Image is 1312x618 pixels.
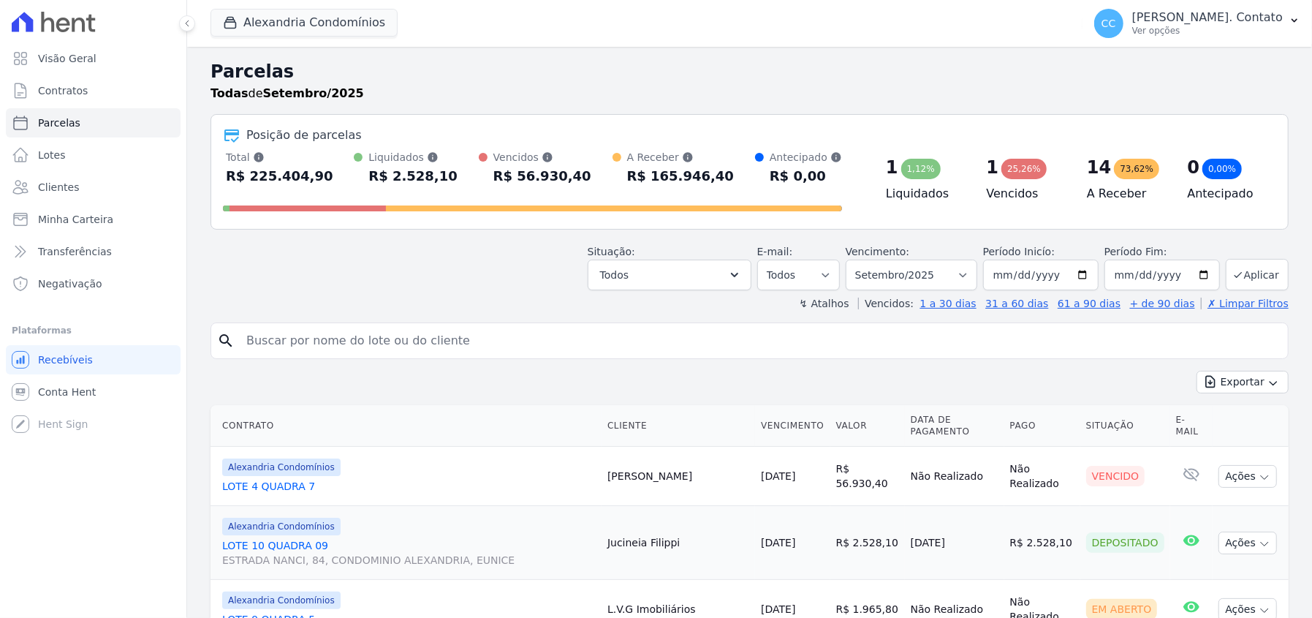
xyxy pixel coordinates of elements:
[6,345,181,374] a: Recebíveis
[1132,25,1283,37] p: Ver opções
[627,150,735,165] div: A Receber
[211,9,398,37] button: Alexandria Condomínios
[602,506,755,580] td: Jucineia Filippi
[493,165,591,188] div: R$ 56.930,40
[987,156,999,179] div: 1
[1058,298,1120,309] a: 61 a 90 dias
[1004,405,1080,447] th: Pago
[6,205,181,234] a: Minha Carteira
[38,212,113,227] span: Minha Carteira
[987,185,1064,203] h4: Vencidos
[1082,3,1312,44] button: CC [PERSON_NAME]. Contato Ver opções
[985,298,1048,309] a: 31 a 60 dias
[761,603,795,615] a: [DATE]
[1004,506,1080,580] td: R$ 2.528,10
[846,246,909,257] label: Vencimento:
[1004,447,1080,506] td: Não Realizado
[799,298,849,309] label: ↯ Atalhos
[1170,405,1213,447] th: E-mail
[770,150,842,165] div: Antecipado
[905,405,1004,447] th: Data de Pagamento
[6,108,181,137] a: Parcelas
[627,165,735,188] div: R$ 165.946,40
[858,298,914,309] label: Vencidos:
[1101,18,1116,29] span: CC
[1114,159,1159,179] div: 73,62%
[757,246,793,257] label: E-mail:
[222,538,596,568] a: LOTE 10 QUADRA 09ESTRADA NANCI, 84, CONDOMINIO ALEXANDRIA, EUNICE
[1104,244,1220,260] label: Período Fim:
[983,246,1055,257] label: Período Inicío:
[830,506,905,580] td: R$ 2.528,10
[38,148,66,162] span: Lotes
[588,260,751,290] button: Todos
[6,44,181,73] a: Visão Geral
[6,140,181,170] a: Lotes
[368,165,457,188] div: R$ 2.528,10
[905,506,1004,580] td: [DATE]
[211,405,602,447] th: Contrato
[1132,10,1283,25] p: [PERSON_NAME]. Contato
[226,165,333,188] div: R$ 225.404,90
[1130,298,1195,309] a: + de 90 dias
[1226,259,1289,290] button: Aplicar
[1197,371,1289,393] button: Exportar
[1086,532,1164,553] div: Depositado
[38,244,112,259] span: Transferências
[263,86,364,100] strong: Setembro/2025
[6,237,181,266] a: Transferências
[1218,465,1277,488] button: Ações
[493,150,591,165] div: Vencidos
[38,180,79,195] span: Clientes
[602,447,755,506] td: [PERSON_NAME]
[1218,532,1277,554] button: Ações
[368,150,457,165] div: Liquidados
[886,156,898,179] div: 1
[1188,185,1265,203] h4: Antecipado
[600,266,629,284] span: Todos
[830,405,905,447] th: Valor
[38,116,80,130] span: Parcelas
[217,332,235,350] i: search
[755,405,830,447] th: Vencimento
[6,76,181,105] a: Contratos
[222,479,596,494] a: LOTE 4 QUADRA 7
[1188,156,1200,179] div: 0
[38,51,96,66] span: Visão Geral
[761,537,795,549] a: [DATE]
[6,269,181,298] a: Negativação
[1201,298,1289,309] a: ✗ Limpar Filtros
[238,326,1282,355] input: Buscar por nome do lote ou do cliente
[1202,159,1242,179] div: 0,00%
[1001,159,1047,179] div: 25,26%
[830,447,905,506] td: R$ 56.930,40
[1087,156,1111,179] div: 14
[6,173,181,202] a: Clientes
[12,322,175,339] div: Plataformas
[901,159,941,179] div: 1,12%
[920,298,977,309] a: 1 a 30 dias
[38,385,96,399] span: Conta Hent
[38,276,102,291] span: Negativação
[211,85,364,102] p: de
[1080,405,1170,447] th: Situação
[222,459,341,476] span: Alexandria Condomínios
[6,377,181,407] a: Conta Hent
[222,592,341,609] span: Alexandria Condomínios
[761,470,795,482] a: [DATE]
[222,518,341,535] span: Alexandria Condomínios
[222,553,596,568] span: ESTRADA NANCI, 84, CONDOMINIO ALEXANDRIA, EUNICE
[211,86,249,100] strong: Todas
[246,127,362,144] div: Posição de parcelas
[602,405,755,447] th: Cliente
[38,353,93,367] span: Recebíveis
[38,83,88,98] span: Contratos
[1086,466,1145,486] div: Vencido
[886,185,963,203] h4: Liquidados
[588,246,635,257] label: Situação:
[226,150,333,165] div: Total
[905,447,1004,506] td: Não Realizado
[770,165,842,188] div: R$ 0,00
[211,59,1289,85] h2: Parcelas
[1087,185,1164,203] h4: A Receber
